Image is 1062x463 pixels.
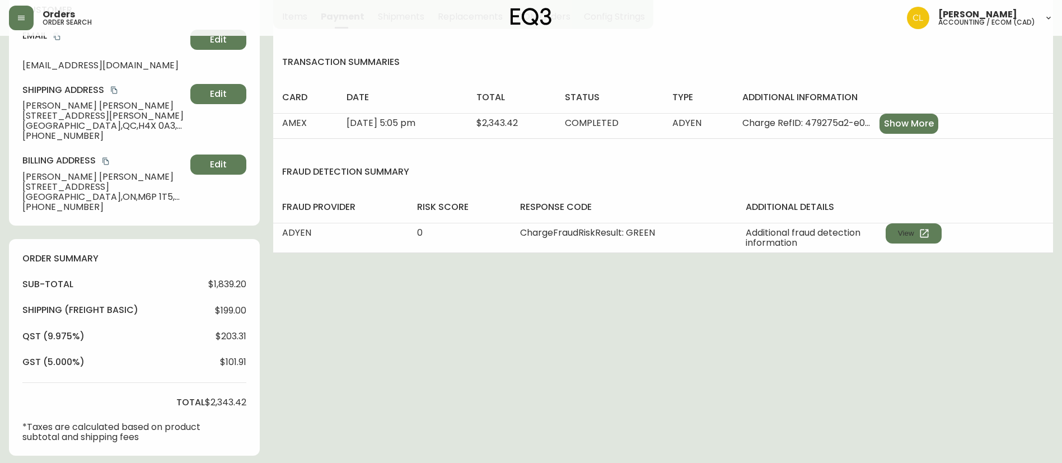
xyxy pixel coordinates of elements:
[22,304,138,316] h4: Shipping ( Freight Basic )
[22,30,186,42] h4: Email
[347,116,415,129] span: [DATE] 5:05 pm
[282,201,399,213] h4: fraud provider
[109,85,120,96] button: copy
[742,91,1044,104] h4: additional information
[22,60,186,71] span: [EMAIL_ADDRESS][DOMAIN_NAME]
[520,226,655,239] span: ChargeFraudRiskResult: GREEN
[216,331,246,342] span: $203.31
[417,201,502,213] h4: risk score
[22,131,186,141] span: [PHONE_NUMBER]
[273,56,1053,68] h4: transaction summaries
[347,91,459,104] h4: date
[282,116,307,129] span: AMEX
[476,91,547,104] h4: total
[565,91,654,104] h4: status
[190,155,246,175] button: Edit
[476,116,518,129] span: $2,343.42
[210,158,227,171] span: Edit
[22,101,186,111] span: [PERSON_NAME] [PERSON_NAME]
[22,278,73,291] h4: sub-total
[220,357,246,367] span: $101.91
[205,397,246,408] span: $2,343.42
[22,192,186,202] span: [GEOGRAPHIC_DATA] , ON , M6P 1T5 , CA
[746,201,1044,213] h4: additional details
[273,166,1053,178] h4: fraud detection summary
[282,91,329,104] h4: card
[884,118,934,130] span: Show More
[511,8,552,26] img: logo
[22,84,186,96] h4: Shipping Address
[22,330,85,343] h4: qst (9.975%)
[190,30,246,50] button: Edit
[208,279,246,289] span: $1,839.20
[886,223,942,244] button: View
[52,31,63,42] button: copy
[190,84,246,104] button: Edit
[742,118,875,128] span: Charge RefID: 479275a2-e0ab-4a70-aa22-277072bec48c
[210,88,227,100] span: Edit
[22,182,186,192] span: [STREET_ADDRESS]
[746,228,886,248] span: Additional fraud detection information
[879,114,938,134] button: Show More
[43,19,92,26] h5: order search
[907,7,929,29] img: c8a50d9e0e2261a29cae8bb82ebd33d8
[22,252,246,265] h4: order summary
[22,111,186,121] span: [STREET_ADDRESS][PERSON_NAME]
[417,226,423,239] span: 0
[22,422,205,442] p: *Taxes are calculated based on product subtotal and shipping fees
[22,202,186,212] span: [PHONE_NUMBER]
[22,172,186,182] span: [PERSON_NAME] [PERSON_NAME]
[22,356,85,368] h4: gst (5.000%)
[215,306,246,316] span: $199.00
[176,396,205,409] h4: total
[938,10,1017,19] span: [PERSON_NAME]
[43,10,75,19] span: Orders
[938,19,1035,26] h5: accounting / ecom (cad)
[672,91,725,104] h4: type
[100,156,111,167] button: copy
[672,116,701,129] span: ADYEN
[565,116,619,129] span: COMPLETED
[210,34,227,46] span: Edit
[22,121,186,131] span: [GEOGRAPHIC_DATA] , QC , H4X 0A3 , CA
[520,201,728,213] h4: response code
[282,226,311,239] span: ADYEN
[22,155,186,167] h4: Billing Address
